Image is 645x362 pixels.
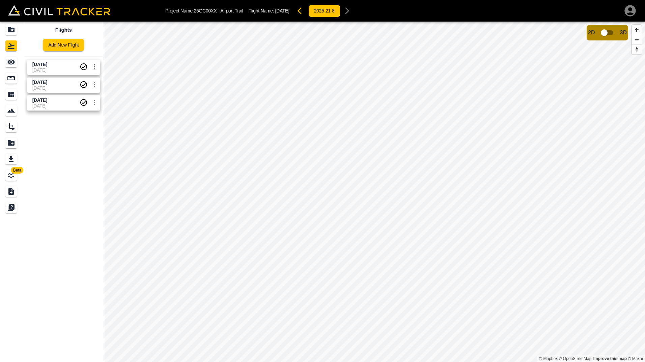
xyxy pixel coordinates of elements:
button: Reset bearing to north [632,44,642,54]
a: OpenStreetMap [559,356,592,361]
a: Map feedback [593,356,627,361]
span: 3D [620,30,627,36]
p: Project Name: 25GC00XX - Airport Trail [165,8,243,13]
a: Maxar [628,356,643,361]
p: Flight Name: [249,8,289,13]
button: 2025-21-8 [308,5,340,17]
button: Zoom in [632,25,642,35]
img: Civil Tracker [8,5,110,16]
a: Mapbox [539,356,558,361]
span: 2D [588,30,595,36]
button: Zoom out [632,35,642,44]
canvas: Map [103,22,645,362]
span: [DATE] [275,8,289,13]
